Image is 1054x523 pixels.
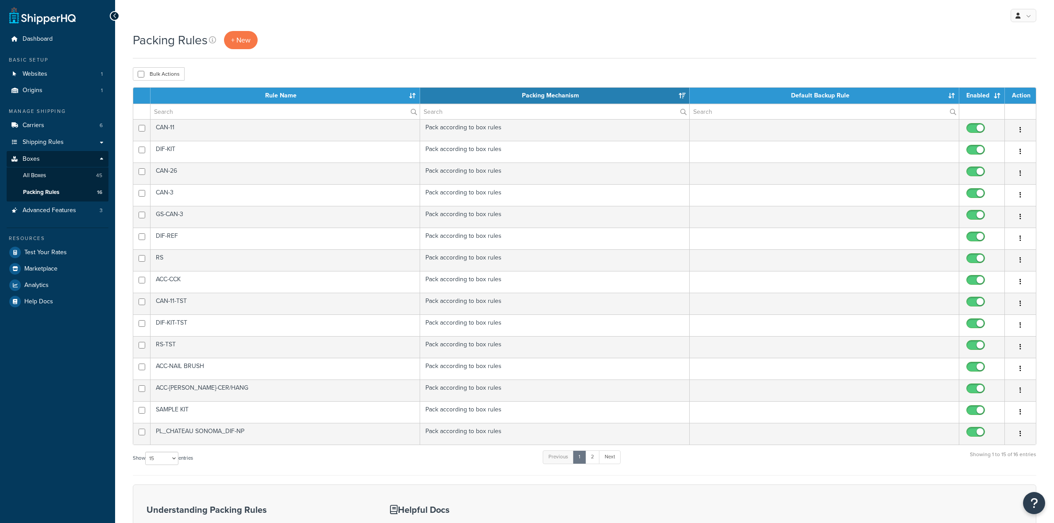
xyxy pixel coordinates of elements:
[24,298,53,306] span: Help Docs
[151,119,420,141] td: CAN-11
[151,228,420,249] td: DIF-REF
[420,423,690,445] td: Pack according to box rules
[7,31,108,47] a: Dashboard
[23,70,47,78] span: Websites
[420,163,690,184] td: Pack according to box rules
[7,277,108,293] a: Analytics
[151,104,420,119] input: Search
[1005,88,1036,104] th: Action
[147,505,368,515] h3: Understanding Packing Rules
[7,184,108,201] li: Packing Rules
[24,282,49,289] span: Analytics
[231,35,251,45] span: + New
[690,88,959,104] th: Default Backup Rule: activate to sort column ascending
[133,67,185,81] button: Bulk Actions
[23,139,64,146] span: Shipping Rules
[7,202,108,219] li: Advanced Features
[151,249,420,271] td: RS
[7,117,108,134] li: Carriers
[133,31,208,49] h1: Packing Rules
[151,293,420,314] td: CAN-11-TST
[420,206,690,228] td: Pack according to box rules
[151,314,420,336] td: DIF-KIT-TST
[1023,492,1045,514] button: Open Resource Center
[420,88,690,104] th: Packing Mechanism: activate to sort column ascending
[100,122,103,129] span: 6
[7,261,108,277] a: Marketplace
[23,207,76,214] span: Advanced Features
[101,87,103,94] span: 1
[151,380,420,401] td: ACC-[PERSON_NAME]-CER/HANG
[7,82,108,99] li: Origins
[7,108,108,115] div: Manage Shipping
[390,505,551,515] h3: Helpful Docs
[420,141,690,163] td: Pack according to box rules
[7,294,108,310] a: Help Docs
[224,31,258,49] a: + New
[7,117,108,134] a: Carriers 6
[151,423,420,445] td: PL_CHATEAU SONOMA_DIF-NP
[7,184,108,201] a: Packing Rules 16
[7,167,108,184] li: All Boxes
[97,189,102,196] span: 16
[23,87,42,94] span: Origins
[133,452,193,465] label: Show entries
[151,336,420,358] td: RS-TST
[100,207,103,214] span: 3
[151,88,420,104] th: Rule Name: activate to sort column ascending
[420,380,690,401] td: Pack according to box rules
[420,314,690,336] td: Pack according to box rules
[151,163,420,184] td: CAN-26
[145,452,178,465] select: Showentries
[101,70,103,78] span: 1
[7,134,108,151] a: Shipping Rules
[959,88,1005,104] th: Enabled: activate to sort column ascending
[7,66,108,82] a: Websites 1
[7,167,108,184] a: All Boxes 45
[690,104,959,119] input: Search
[151,206,420,228] td: GS-CAN-3
[420,336,690,358] td: Pack according to box rules
[23,189,59,196] span: Packing Rules
[599,450,621,464] a: Next
[420,104,689,119] input: Search
[151,271,420,293] td: ACC-CCK
[96,172,102,179] span: 45
[151,141,420,163] td: DIF-KIT
[151,358,420,380] td: ACC-NAIL BRUSH
[7,56,108,64] div: Basic Setup
[24,249,67,256] span: Test Your Rates
[585,450,600,464] a: 2
[7,151,108,167] a: Boxes
[23,35,53,43] span: Dashboard
[420,271,690,293] td: Pack according to box rules
[7,235,108,242] div: Resources
[543,450,574,464] a: Previous
[23,122,44,129] span: Carriers
[23,172,46,179] span: All Boxes
[7,244,108,260] a: Test Your Rates
[24,265,58,273] span: Marketplace
[573,450,586,464] a: 1
[23,155,40,163] span: Boxes
[420,401,690,423] td: Pack according to box rules
[420,184,690,206] td: Pack according to box rules
[420,358,690,380] td: Pack according to box rules
[9,7,76,24] a: ShipperHQ Home
[7,66,108,82] li: Websites
[7,202,108,219] a: Advanced Features 3
[7,151,108,201] li: Boxes
[420,293,690,314] td: Pack according to box rules
[420,228,690,249] td: Pack according to box rules
[420,249,690,271] td: Pack according to box rules
[7,82,108,99] a: Origins 1
[151,184,420,206] td: CAN-3
[970,449,1036,469] div: Showing 1 to 15 of 16 entries
[151,401,420,423] td: SAMPLE KIT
